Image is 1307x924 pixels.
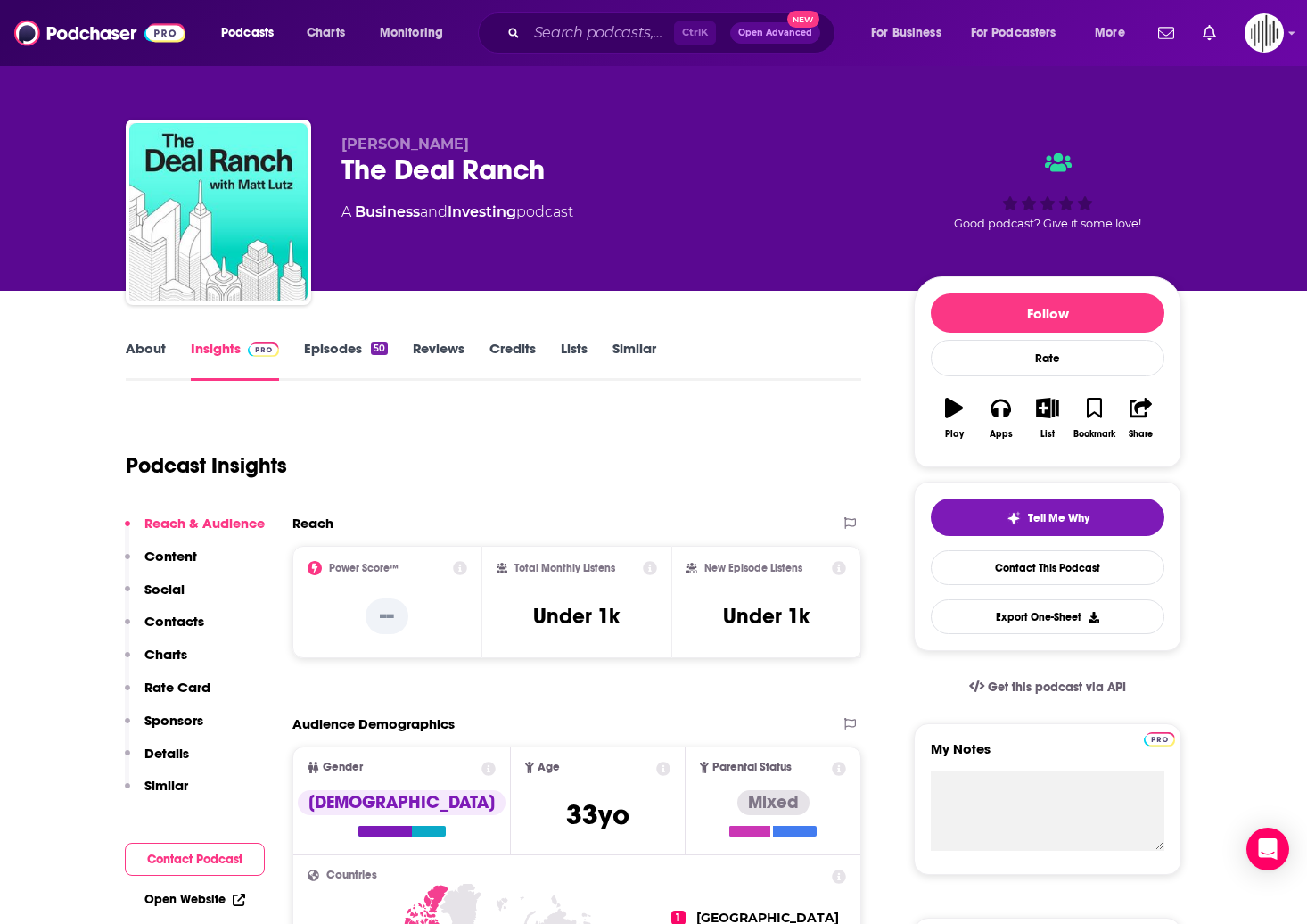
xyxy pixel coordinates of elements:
button: tell me why sparkleTell Me Why [931,499,1164,536]
span: Monitoring [380,21,443,45]
div: Apps [990,429,1013,440]
button: Contact Podcast [125,843,265,876]
button: Content [125,548,197,581]
span: Age [538,762,560,773]
span: Good podcast? Give it some love! [954,217,1141,230]
p: Contacts [144,613,204,630]
img: User Profile [1245,13,1284,53]
h1: Podcast Insights [126,452,287,479]
h3: Under 1k [533,603,620,630]
input: Search podcasts, credits, & more... [527,19,674,47]
p: Similar [144,777,188,794]
a: Similar [612,340,656,381]
div: [DEMOGRAPHIC_DATA] [298,790,506,815]
button: Details [125,745,189,778]
img: tell me why sparkle [1007,511,1021,525]
button: Sponsors [125,712,203,745]
div: Play [945,429,964,440]
span: Podcasts [221,21,274,45]
span: Countries [326,870,377,881]
p: Sponsors [144,712,203,729]
button: Export One-Sheet [931,599,1164,634]
h3: Under 1k [723,603,810,630]
div: A podcast [341,202,573,223]
a: Open Website [144,892,245,907]
h2: New Episode Listens [704,562,802,574]
div: Rate [931,340,1164,376]
button: Open AdvancedNew [730,22,820,44]
button: Apps [977,386,1023,450]
img: Podchaser Pro [1144,732,1175,747]
span: More [1095,21,1125,45]
button: Share [1118,386,1164,450]
button: open menu [859,19,964,47]
span: and [420,203,448,220]
span: Gender [323,762,363,773]
a: Credits [489,340,536,381]
p: Rate Card [144,679,210,696]
div: 50 [371,342,388,355]
div: Search podcasts, credits, & more... [495,12,852,54]
button: Reach & Audience [125,515,265,548]
p: -- [366,598,408,634]
a: InsightsPodchaser Pro [191,340,279,381]
button: Bookmark [1071,386,1117,450]
p: Content [144,548,197,565]
img: The Deal Ranch [129,123,308,301]
a: Business [355,203,420,220]
p: Reach & Audience [144,515,265,532]
button: Similar [125,777,188,810]
p: Details [144,745,189,762]
img: Podchaser - Follow, Share and Rate Podcasts [14,16,185,50]
a: Pro website [1144,730,1175,747]
h2: Total Monthly Listens [514,562,615,574]
button: Social [125,581,185,614]
div: Bookmark [1073,429,1115,440]
label: My Notes [931,740,1164,771]
h2: Audience Demographics [292,715,455,732]
button: open menu [209,19,297,47]
span: Open Advanced [738,29,812,37]
a: About [126,340,166,381]
div: Open Intercom Messenger [1246,828,1289,870]
a: Contact This Podcast [931,550,1164,585]
span: Ctrl K [674,21,716,45]
a: Charts [295,19,356,47]
div: List [1040,429,1055,440]
button: Show profile menu [1245,13,1284,53]
a: Episodes50 [304,340,388,381]
a: Lists [561,340,588,381]
button: open menu [367,19,466,47]
button: Rate Card [125,679,210,712]
div: Share [1129,429,1153,440]
h2: Power Score™ [329,562,399,574]
span: For Business [871,21,941,45]
p: Charts [144,646,187,663]
button: Play [931,386,977,450]
a: Get this podcast via API [955,665,1140,709]
a: Show notifications dropdown [1196,18,1223,48]
button: Contacts [125,613,204,646]
button: Charts [125,646,187,679]
span: Tell Me Why [1028,511,1089,525]
button: open menu [959,19,1082,47]
button: open menu [1082,19,1147,47]
div: Mixed [737,790,810,815]
span: Parental Status [712,762,792,773]
span: Charts [307,21,345,45]
span: 33 yo [566,797,629,832]
a: Show notifications dropdown [1151,18,1181,48]
span: [PERSON_NAME] [341,136,469,153]
h2: Reach [292,515,333,532]
a: Investing [448,203,516,220]
img: Podchaser Pro [248,342,279,357]
a: Reviews [413,340,464,381]
button: Follow [931,293,1164,333]
span: Get this podcast via API [988,680,1126,695]
span: For Podcasters [971,21,1056,45]
p: Social [144,581,185,598]
div: Good podcast? Give it some love! [914,136,1181,246]
span: New [787,11,819,28]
